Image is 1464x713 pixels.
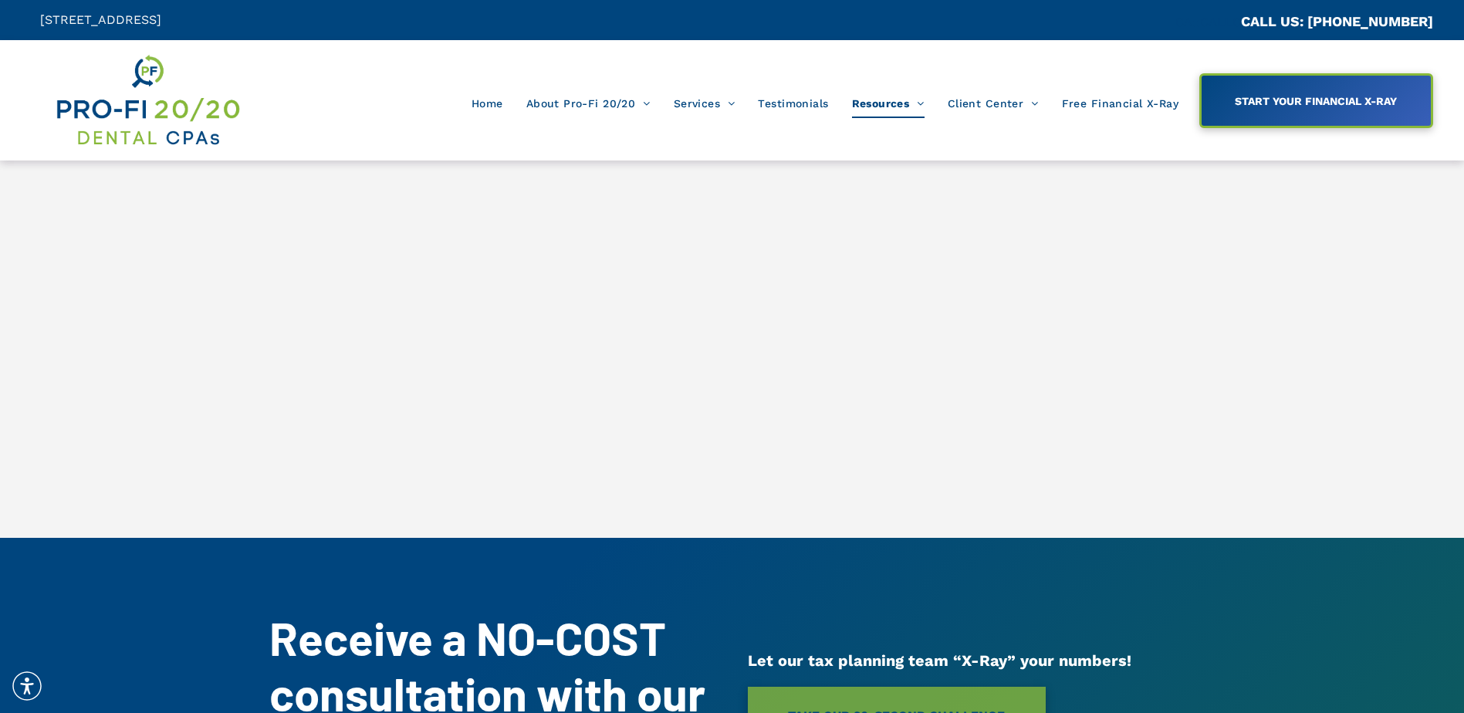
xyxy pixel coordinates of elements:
a: START YOUR FINANCIAL X-RAY [1199,73,1433,128]
a: About Pro-Fi 20/20 [515,89,662,118]
a: Resources [840,89,936,118]
span: [STREET_ADDRESS] [40,12,161,27]
img: Get Dental CPA Consulting, Bookkeeping, & Bank Loans [54,52,241,149]
span: START YOUR FINANCIAL X-RAY [1229,87,1402,115]
a: Home [460,89,515,118]
span: CA::CALLC [1175,15,1241,29]
a: Free Financial X-Ray [1050,89,1190,118]
a: CALL US: [PHONE_NUMBER] [1241,13,1433,29]
span: Let our tax planning team “X-Ray” your numbers! [748,651,1131,670]
a: Services [662,89,747,118]
a: Testimonials [746,89,840,118]
a: Client Center [936,89,1050,118]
